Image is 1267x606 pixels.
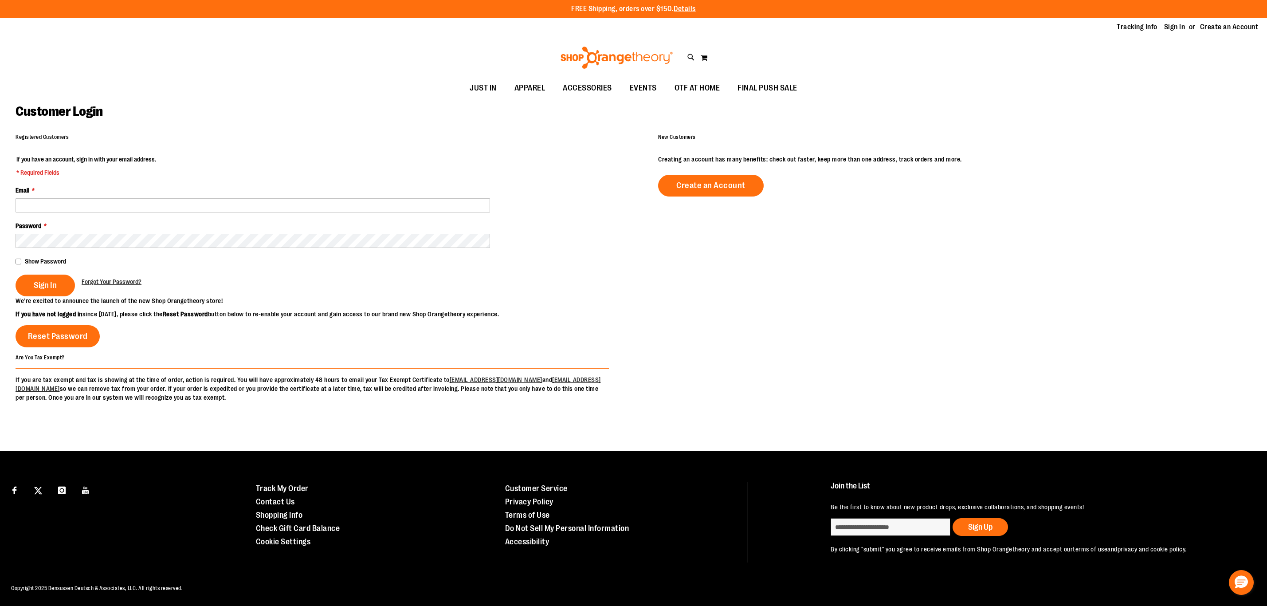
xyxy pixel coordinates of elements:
[31,482,46,497] a: Visit our X page
[559,47,674,69] img: Shop Orangetheory
[658,134,696,140] strong: New Customers
[28,331,88,341] span: Reset Password
[256,524,340,533] a: Check Gift Card Balance
[831,503,1240,512] p: Be the first to know about new product drops, exclusive collaborations, and shopping events!
[16,155,157,177] legend: If you have an account, sign in with your email address.
[16,222,41,229] span: Password
[968,523,992,531] span: Sign Up
[676,181,745,190] span: Create an Account
[82,277,141,286] a: Forgot Your Password?
[675,78,720,98] span: OTF AT HOME
[256,497,295,506] a: Contact Us
[256,484,309,493] a: Track My Order
[953,518,1008,536] button: Sign Up
[11,585,183,591] span: Copyright 2025 Bensussen Deutsch & Associates, LLC. All rights reserved.
[16,296,634,305] p: We’re excited to announce the launch of the new Shop Orangetheory store!
[1117,22,1157,32] a: Tracking Info
[1164,22,1185,32] a: Sign In
[450,376,542,383] a: [EMAIL_ADDRESS][DOMAIN_NAME]
[16,104,102,119] span: Customer Login
[34,280,57,290] span: Sign In
[78,482,94,497] a: Visit our Youtube page
[7,482,22,497] a: Visit our Facebook page
[505,511,550,519] a: Terms of Use
[470,78,497,98] span: JUST IN
[505,497,553,506] a: Privacy Policy
[554,78,621,98] a: ACCESSORIES
[16,134,69,140] strong: Registered Customers
[16,275,75,296] button: Sign In
[16,375,609,402] p: If you are tax exempt and tax is showing at the time of order, action is required. You will have ...
[82,278,141,285] span: Forgot Your Password?
[16,168,156,177] span: * Required Fields
[563,78,612,98] span: ACCESSORIES
[621,78,666,98] a: EVENTS
[163,311,208,318] strong: Reset Password
[658,175,764,197] a: Create an Account
[256,537,311,546] a: Cookie Settings
[505,484,568,493] a: Customer Service
[737,78,797,98] span: FINAL PUSH SALE
[16,311,82,318] strong: If you have not logged in
[1118,546,1187,553] a: privacy and cookie policy.
[658,155,1251,164] p: Creating an account has many benefits: check out faster, keep more than one address, track orders...
[729,78,806,98] a: FINAL PUSH SALE
[1229,570,1254,595] button: Hello, have a question? Let’s chat.
[666,78,729,98] a: OTF AT HOME
[630,78,657,98] span: EVENTS
[831,482,1240,498] h4: Join the List
[571,4,696,14] p: FREE Shipping, orders over $150.
[505,537,549,546] a: Accessibility
[674,5,696,13] a: Details
[16,187,29,194] span: Email
[256,511,303,519] a: Shopping Info
[16,310,634,319] p: since [DATE], please click the button below to re-enable your account and gain access to our bran...
[506,78,554,98] a: APPAREL
[831,545,1240,554] p: By clicking "submit" you agree to receive emails from Shop Orangetheory and accept our and
[16,325,100,347] a: Reset Password
[505,524,629,533] a: Do Not Sell My Personal Information
[54,482,70,497] a: Visit our Instagram page
[25,258,66,265] span: Show Password
[514,78,545,98] span: APPAREL
[461,78,506,98] a: JUST IN
[16,354,65,361] strong: Are You Tax Exempt?
[1073,546,1107,553] a: terms of use
[34,487,42,495] img: Twitter
[1200,22,1259,32] a: Create an Account
[831,518,950,536] input: enter email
